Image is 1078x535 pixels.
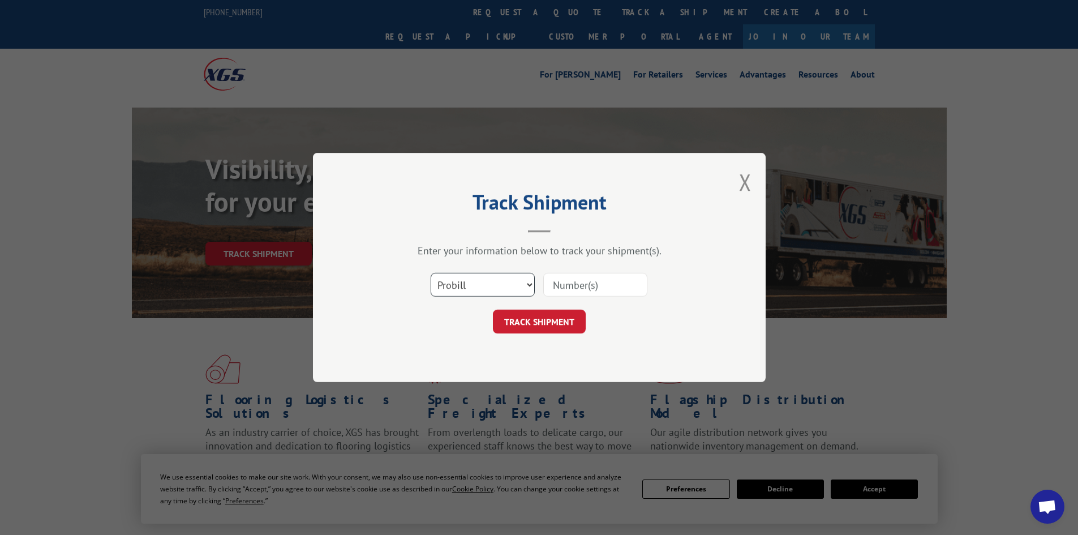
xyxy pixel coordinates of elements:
div: Open chat [1030,490,1064,524]
h2: Track Shipment [370,194,709,216]
button: Close modal [739,167,751,197]
button: TRACK SHIPMENT [493,310,586,333]
div: Enter your information below to track your shipment(s). [370,244,709,257]
input: Number(s) [543,273,647,297]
